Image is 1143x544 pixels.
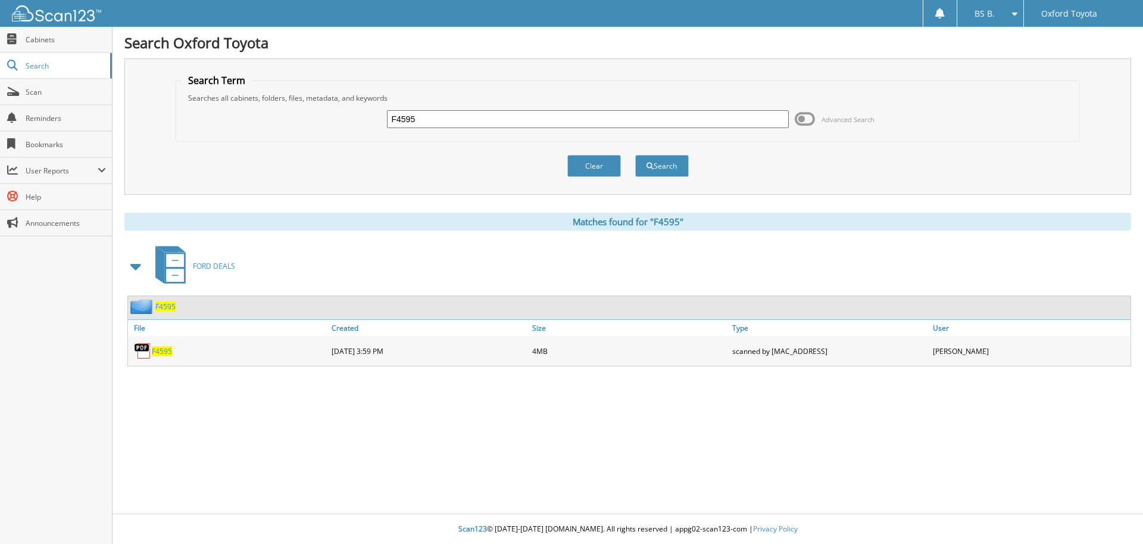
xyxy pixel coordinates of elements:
button: Clear [567,155,621,177]
div: scanned by [MAC_ADDRESS] [729,339,930,363]
span: BS B. [975,10,995,17]
a: F4595 [155,301,176,312]
span: User Reports [26,166,98,176]
span: Reminders [26,113,106,123]
span: FORD DEALS [193,261,235,271]
div: Matches found for "F4595" [124,213,1131,231]
span: Search [26,61,104,71]
span: Announcements [26,218,106,228]
a: Size [529,320,730,336]
iframe: Chat Widget [1083,487,1143,544]
span: Oxford Toyota [1041,10,1097,17]
span: Scan123 [458,524,487,534]
img: PDF.png [134,342,152,360]
a: FORD DEALS [148,243,235,290]
a: File [128,320,329,336]
a: Type [729,320,930,336]
div: © [DATE]-[DATE] [DOMAIN_NAME]. All rights reserved | appg02-scan123-com | [113,515,1143,544]
h1: Search Oxford Toyota [124,33,1131,52]
a: Privacy Policy [753,524,798,534]
span: Help [26,192,106,202]
button: Search [635,155,689,177]
div: Searches all cabinets, folders, files, metadata, and keywords [182,93,1074,103]
a: Created [329,320,529,336]
a: F4595 [152,346,172,356]
img: folder2.png [130,299,155,314]
div: [DATE] 3:59 PM [329,339,529,363]
div: [PERSON_NAME] [930,339,1130,363]
span: Cabinets [26,35,106,45]
span: Scan [26,87,106,97]
span: Advanced Search [822,115,875,124]
a: User [930,320,1130,336]
legend: Search Term [182,74,251,87]
img: scan123-logo-white.svg [12,5,101,21]
div: 4MB [529,339,730,363]
span: Bookmarks [26,139,106,150]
